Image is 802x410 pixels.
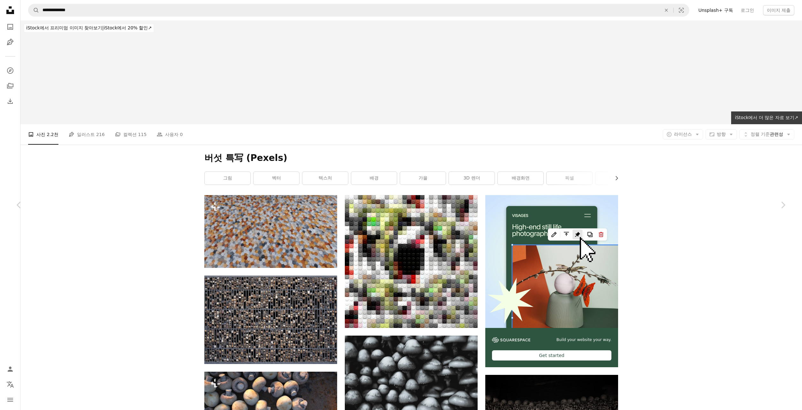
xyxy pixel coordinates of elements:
[737,5,758,15] a: 로그인
[24,24,154,32] div: iStock에서 20% 할인 ↗
[556,337,611,343] span: Build your website your way.
[547,172,592,185] a: 픽셀
[115,124,147,145] a: 컬렉션 115
[674,4,689,16] button: 시각적 검색
[706,129,737,140] button: 방향
[204,229,337,234] a: 육각형 타일로 만든 카펫
[157,124,183,145] a: 사용자 0
[345,377,478,383] a: 버섯 그레이스케일 사진
[4,36,17,49] a: 일러스트
[492,337,530,343] img: file-1606177908946-d1eed1cbe4f5image
[731,111,802,124] a: iStock에서 더 많은 자료 보기↗
[4,393,17,406] button: 메뉴
[694,5,737,15] a: Unsplash+ 구독
[751,131,783,138] span: 관련성
[205,172,250,185] a: 그림
[449,172,495,185] a: 3D 렌더
[20,20,157,36] a: iStock에서 프리미엄 이미지 찾아보기|iStock에서 20% 할인↗
[253,172,299,185] a: 벡터
[595,172,641,185] a: 번역하다
[204,317,337,323] a: 많은 돌로 채워진 금속 창살
[492,350,611,361] div: Get started
[69,124,105,145] a: 일러스트 216
[485,195,618,367] a: Build your website your way.Get started
[674,132,692,137] span: 라이선스
[345,195,478,328] img: 컴퓨터의 스크린샷
[204,152,618,164] h1: 버섯 특写 (Pexels)
[751,132,770,137] span: 정렬 기준
[180,131,183,138] span: 0
[739,129,794,140] button: 정렬 기준관련성
[4,95,17,108] a: 다운로드 내역
[138,131,147,138] span: 115
[26,25,104,30] span: iStock에서 프리미엄 이미지 찾아보기 |
[351,172,397,185] a: 배경
[717,132,726,137] span: 방향
[498,172,543,185] a: 배경화면
[204,195,337,268] img: 육각형 타일로 만든 카펫
[659,4,673,16] button: 삭제
[663,129,703,140] button: 라이선스
[400,172,446,185] a: 가을
[28,4,689,17] form: 사이트 전체에서 이미지 찾기
[4,64,17,77] a: 탐색
[611,172,618,185] button: 목록을 오른쪽으로 스크롤
[345,259,478,264] a: 컴퓨터의 스크린샷
[204,276,337,364] img: 많은 돌로 채워진 금속 창살
[4,20,17,33] a: 사진
[302,172,348,185] a: 텍스처
[96,131,105,138] span: 216
[764,174,802,236] a: 다음
[28,4,39,16] button: Unsplash 검색
[4,80,17,92] a: 컬렉션
[735,115,798,120] span: iStock에서 더 많은 자료 보기 ↗
[485,195,618,328] img: file-1723602894256-972c108553a7image
[763,5,794,15] button: 이미지 제출
[4,378,17,391] button: 언어
[4,363,17,376] a: 로그인 / 가입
